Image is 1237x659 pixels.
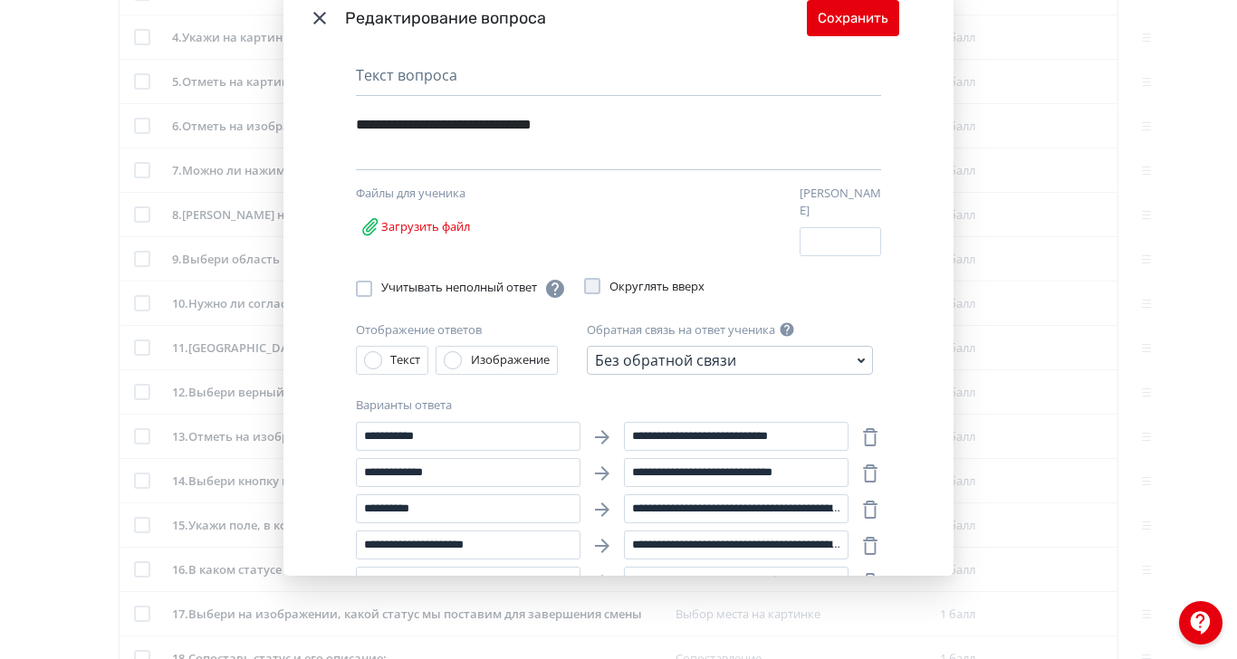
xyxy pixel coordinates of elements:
div: Текст вопроса [356,64,881,96]
div: Редактирование вопроса [345,6,807,31]
div: Изображение [471,351,550,369]
span: Округлять вверх [609,278,705,296]
span: Учитывать неполный ответ [381,278,566,300]
label: Обратная связь на ответ ученика [587,321,775,339]
div: Без обратной связи [595,349,736,371]
label: Варианты ответа [356,396,452,415]
div: Файлы для ученика [356,185,546,203]
div: Текст [390,351,420,369]
label: Отображение ответов [356,321,482,339]
label: [PERSON_NAME] [800,185,881,220]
